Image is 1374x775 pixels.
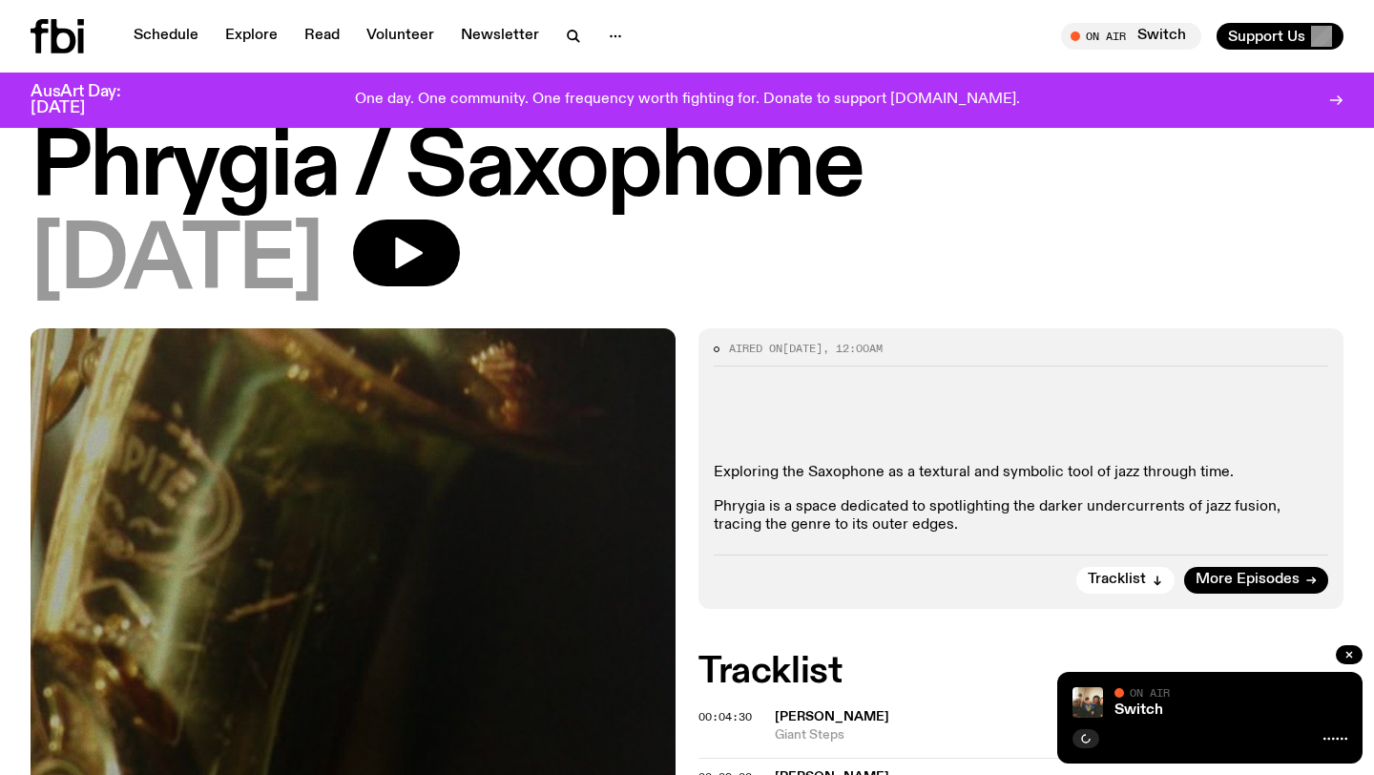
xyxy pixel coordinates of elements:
[714,498,1328,534] p: Phrygia is a space dedicated to spotlighting the darker undercurrents of jazz fusion, tracing the...
[1072,687,1103,718] img: A warm film photo of the switch team sitting close together. from left to right: Cedar, Lau, Sand...
[1076,567,1175,594] button: Tracklist
[775,726,1343,744] span: Giant Steps
[698,655,1343,689] h2: Tracklist
[31,84,153,116] h3: AusArt Day: [DATE]
[1114,702,1163,718] a: Switch
[1184,567,1328,594] a: More Episodes
[293,23,351,50] a: Read
[449,23,551,50] a: Newsletter
[31,126,1343,212] h1: Phrygia / Saxophone
[122,23,210,50] a: Schedule
[775,710,889,723] span: [PERSON_NAME]
[1217,23,1343,50] button: Support Us
[1228,28,1305,45] span: Support Us
[822,341,883,356] span: , 12:00am
[1061,23,1201,50] button: On AirSwitch
[31,220,323,305] span: [DATE]
[782,341,822,356] span: [DATE]
[1130,686,1170,699] span: On Air
[1088,573,1146,587] span: Tracklist
[1196,573,1300,587] span: More Episodes
[355,92,1020,109] p: One day. One community. One frequency worth fighting for. Donate to support [DOMAIN_NAME].
[214,23,289,50] a: Explore
[355,23,446,50] a: Volunteer
[729,341,782,356] span: Aired on
[698,712,752,723] button: 00:04:30
[698,709,752,724] span: 00:04:30
[714,464,1328,482] p: Exploring the Saxophone as a textural and symbolic tool of jazz through time.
